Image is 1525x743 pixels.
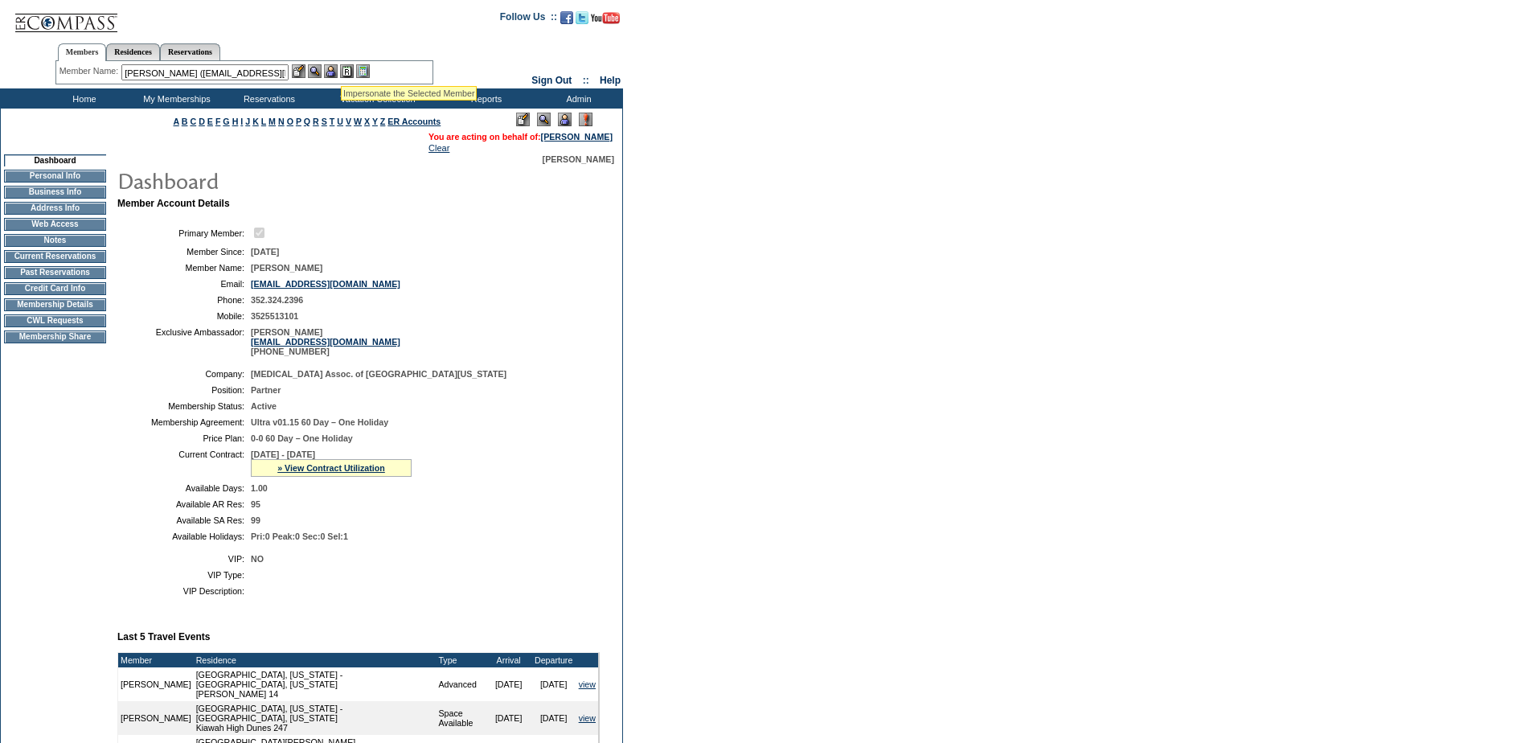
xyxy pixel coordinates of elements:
[576,16,588,26] a: Follow us on Twitter
[308,64,322,78] img: View
[560,11,573,24] img: Become our fan on Facebook
[221,88,314,109] td: Reservations
[124,417,244,427] td: Membership Agreement:
[118,667,194,701] td: [PERSON_NAME]
[428,143,449,153] a: Clear
[124,499,244,509] td: Available AR Res:
[124,279,244,289] td: Email:
[251,554,264,564] span: NO
[304,117,310,126] a: Q
[4,218,106,231] td: Web Access
[269,117,276,126] a: M
[117,198,230,209] b: Member Account Details
[4,170,106,183] td: Personal Info
[118,701,194,735] td: [PERSON_NAME]
[541,132,613,142] a: [PERSON_NAME]
[251,401,277,411] span: Active
[251,279,400,289] a: [EMAIL_ADDRESS][DOMAIN_NAME]
[531,653,576,667] td: Departure
[583,75,589,86] span: ::
[4,154,106,166] td: Dashboard
[124,385,244,395] td: Position:
[4,202,106,215] td: Address Info
[4,234,106,247] td: Notes
[4,250,106,263] td: Current Reservations
[292,64,305,78] img: b_edit.gif
[337,117,343,126] a: U
[124,449,244,477] td: Current Contract:
[278,117,285,126] a: N
[4,298,106,311] td: Membership Details
[314,88,438,109] td: Vacation Collection
[500,10,557,29] td: Follow Us ::
[251,385,281,395] span: Partner
[190,117,196,126] a: C
[251,327,400,356] span: [PERSON_NAME] [PHONE_NUMBER]
[199,117,205,126] a: D
[579,713,596,723] a: view
[4,314,106,327] td: CWL Requests
[124,532,244,541] td: Available Holidays:
[4,282,106,295] td: Credit Card Info
[436,667,486,701] td: Advanced
[438,88,531,109] td: Reports
[106,43,160,60] a: Residences
[4,266,106,279] td: Past Reservations
[182,117,188,126] a: B
[251,433,353,443] span: 0-0 60 Day – One Holiday
[117,631,210,642] b: Last 5 Travel Events
[387,117,441,126] a: ER Accounts
[124,263,244,273] td: Member Name:
[124,483,244,493] td: Available Days:
[313,117,319,126] a: R
[516,113,530,126] img: Edit Mode
[124,570,244,580] td: VIP Type:
[124,247,244,257] td: Member Since:
[194,653,437,667] td: Residence
[58,43,107,61] a: Members
[322,117,327,126] a: S
[277,463,385,473] a: » View Contract Utilization
[251,263,322,273] span: [PERSON_NAME]
[296,117,301,126] a: P
[543,154,614,164] span: [PERSON_NAME]
[124,311,244,321] td: Mobile:
[4,330,106,343] td: Membership Share
[223,117,229,126] a: G
[343,88,474,98] div: Impersonate the Selected Member
[117,164,438,196] img: pgTtlDashboard.gif
[215,117,221,126] a: F
[4,186,106,199] td: Business Info
[531,88,623,109] td: Admin
[591,16,620,26] a: Subscribe to our YouTube Channel
[194,667,437,701] td: [GEOGRAPHIC_DATA], [US_STATE] - [GEOGRAPHIC_DATA], [US_STATE] [PERSON_NAME] 14
[251,483,268,493] span: 1.00
[252,117,259,126] a: K
[531,667,576,701] td: [DATE]
[232,117,239,126] a: H
[346,117,351,126] a: V
[118,653,194,667] td: Member
[124,369,244,379] td: Company:
[251,449,315,459] span: [DATE] - [DATE]
[124,554,244,564] td: VIP:
[124,295,244,305] td: Phone:
[436,653,486,667] td: Type
[59,64,121,78] div: Member Name:
[261,117,266,126] a: L
[428,132,613,142] span: You are acting on behalf of:
[486,667,531,701] td: [DATE]
[251,295,303,305] span: 352.324.2396
[160,43,220,60] a: Reservations
[251,247,279,257] span: [DATE]
[174,117,179,126] a: A
[579,113,592,126] img: Log Concern/Member Elevation
[251,311,298,321] span: 3525513101
[364,117,370,126] a: X
[194,701,437,735] td: [GEOGRAPHIC_DATA], [US_STATE] - [GEOGRAPHIC_DATA], [US_STATE] Kiawah High Dunes 247
[324,64,338,78] img: Impersonate
[600,75,621,86] a: Help
[124,225,244,240] td: Primary Member:
[558,113,572,126] img: Impersonate
[124,515,244,525] td: Available SA Res:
